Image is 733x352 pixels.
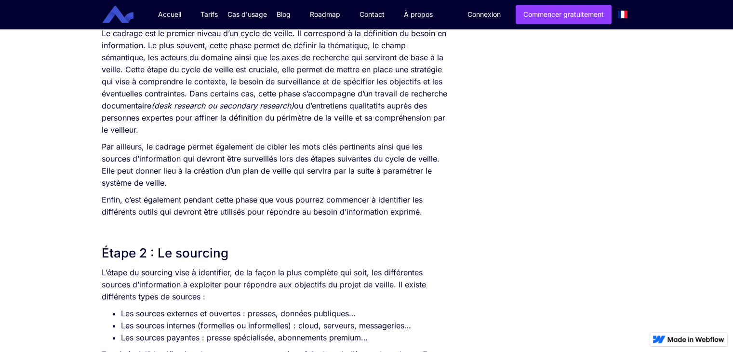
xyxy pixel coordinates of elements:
li: Les sources externes et ouvertes : presses, données publiques… [121,308,452,320]
li: Les sources payantes : presse spécialisée, abonnements premium… [121,332,452,344]
img: Made in Webflow [667,337,724,342]
p: Enfin, c’est également pendant cette phase que vous pourrez commencer à identifier les différents... [102,194,452,218]
a: Connexion [460,5,508,24]
p: Le cadrage est le premier niveau d’un cycle de veille. Il correspond à la définition du besoin en... [102,27,452,136]
em: (desk research ou secondary research) [151,101,294,110]
p: L’étape du sourcing vise à identifier, de la façon la plus complète qui soit, les différentes sou... [102,267,452,303]
h2: Étape 2 : Le sourcing [102,244,452,262]
div: Cas d'usage [227,10,267,19]
a: Commencer gratuitement [516,5,612,24]
li: Les sources internes (formelles ou informelles) : cloud, serveurs, messageries… [121,320,452,332]
p: ‍ [102,223,452,235]
a: home [109,6,141,24]
p: Par ailleurs, le cadrage permet également de cibler les mots clés pertinents ainsi que les source... [102,141,452,189]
